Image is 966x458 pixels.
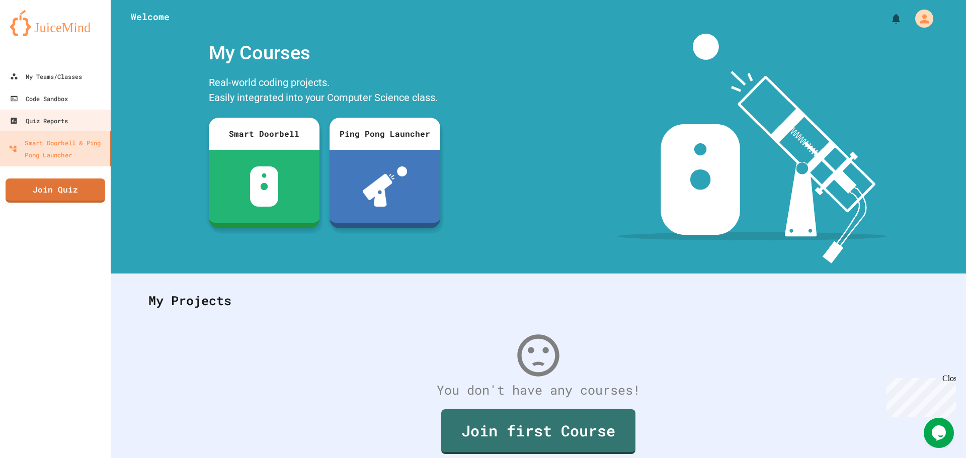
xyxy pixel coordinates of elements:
[4,4,69,64] div: Chat with us now!Close
[330,118,440,150] div: Ping Pong Launcher
[138,281,938,320] div: My Projects
[6,178,105,203] a: Join Quiz
[363,166,408,207] img: ppl-with-ball.png
[441,409,635,454] a: Join first Course
[10,93,68,105] div: Code Sandbox
[250,166,279,207] img: sdb-white.svg
[9,136,106,161] div: Smart Doorbell & Ping Pong Launcher
[10,10,101,36] img: logo-orange.svg
[138,381,938,400] div: You don't have any courses!
[10,70,82,82] div: My Teams/Classes
[10,115,68,127] div: Quiz Reports
[209,118,319,150] div: Smart Doorbell
[204,72,445,110] div: Real-world coding projects. Easily integrated into your Computer Science class.
[204,34,445,72] div: My Courses
[905,7,936,30] div: My Account
[924,418,956,448] iframe: chat widget
[871,10,905,27] div: My Notifications
[882,374,956,417] iframe: chat widget
[617,34,887,263] img: banner-image-my-projects.png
